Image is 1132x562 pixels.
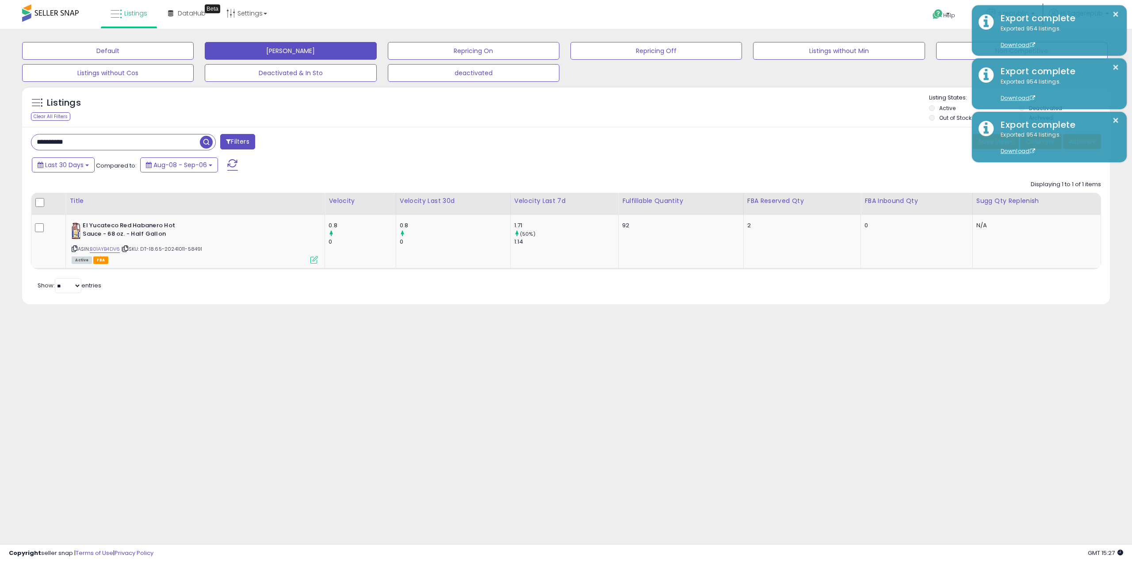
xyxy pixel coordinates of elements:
label: Out of Stock [939,114,971,122]
button: × [1112,62,1119,73]
span: Listings [124,9,147,18]
a: Download [1001,94,1035,102]
div: Displaying 1 to 1 of 1 items [1031,180,1101,189]
span: FBA [93,256,108,264]
div: Exported 954 listings. [994,131,1120,156]
button: Deactivated & In Sto [205,64,376,82]
div: Velocity Last 30d [400,196,507,206]
button: Last 30 Days [32,157,95,172]
span: | SKU: DT-18.65-20241011-58491 [121,245,202,252]
div: 0 [400,238,510,246]
div: 0 [329,238,395,246]
span: Compared to: [96,161,137,170]
label: Active [939,104,956,112]
i: Get Help [932,9,943,20]
div: 0.8 [400,222,510,229]
a: Download [1001,41,1035,49]
div: FBA Reserved Qty [747,196,857,206]
a: Download [1001,147,1035,155]
a: B01AYB4DV6 [90,245,120,253]
th: Please note that this number is a calculation based on your required days of coverage and your ve... [972,193,1101,215]
button: × [1112,115,1119,126]
div: Export complete [994,119,1120,131]
div: Export complete [994,65,1120,78]
div: 1.14 [514,238,618,246]
div: Export complete [994,12,1120,25]
button: Repricing On [388,42,559,60]
b: El Yucateco Red Habanero Hot Sauce - 68 oz. - Half Gallon [83,222,190,240]
div: FBA inbound Qty [864,196,969,206]
button: deactivated [388,64,559,82]
a: Help [925,2,972,29]
div: Exported 954 listings. [994,25,1120,50]
span: Last 30 Days [45,161,84,169]
img: 417EtJddqgL._SL40_.jpg [72,222,80,239]
div: ASIN: [72,222,318,263]
small: (50%) [520,230,535,237]
div: 0 [864,222,966,229]
div: Fulfillable Quantity [622,196,739,206]
span: Help [943,11,955,19]
span: Show: entries [38,281,101,290]
button: [PERSON_NAME] [205,42,376,60]
button: Repricing Off [570,42,742,60]
div: Velocity Last 7d [514,196,615,206]
button: × [1112,9,1119,20]
div: 1.71 [514,222,618,229]
div: 92 [622,222,736,229]
span: All listings currently available for purchase on Amazon [72,256,92,264]
button: Default [22,42,194,60]
button: Non Competitive [936,42,1108,60]
div: Title [69,196,321,206]
div: N/A [976,222,1094,229]
div: Sugg Qty Replenish [976,196,1097,206]
div: Velocity [329,196,392,206]
div: Clear All Filters [31,112,70,121]
div: Tooltip anchor [205,4,220,13]
p: Listing States: [929,94,1110,102]
h5: Listings [47,97,81,109]
button: Listings without Min [753,42,925,60]
span: Aug-08 - Sep-06 [153,161,207,169]
button: Aug-08 - Sep-06 [140,157,218,172]
div: Exported 954 listings. [994,78,1120,103]
button: Listings without Cos [22,64,194,82]
div: 0.8 [329,222,395,229]
button: Filters [220,134,255,149]
span: DataHub [178,9,206,18]
div: 2 [747,222,854,229]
